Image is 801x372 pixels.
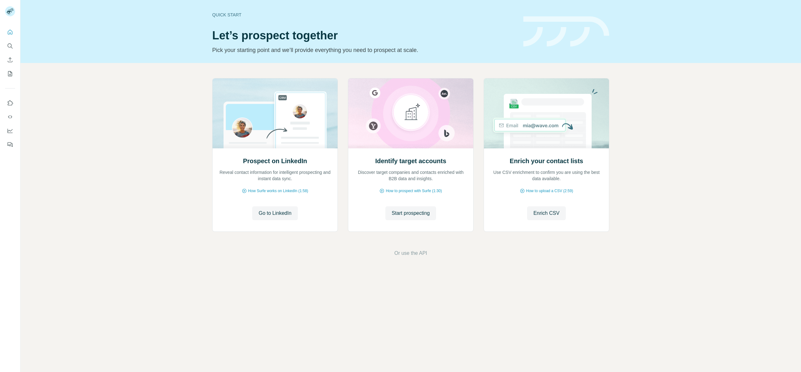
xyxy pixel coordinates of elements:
[355,169,467,182] p: Discover target companies and contacts enriched with B2B data and insights.
[5,40,15,52] button: Search
[533,209,560,217] span: Enrich CSV
[526,188,573,194] span: How to upload a CSV (2:59)
[386,188,442,194] span: How to prospect with Surfe (1:30)
[219,169,331,182] p: Reveal contact information for intelligent prospecting and instant data sync.
[523,16,609,47] img: banner
[5,139,15,150] button: Feedback
[510,157,583,165] h2: Enrich your contact lists
[258,209,291,217] span: Go to LinkedIn
[527,206,566,220] button: Enrich CSV
[484,78,609,148] img: Enrich your contact lists
[248,188,308,194] span: How Surfe works on LinkedIn (1:58)
[243,157,307,165] h2: Prospect on LinkedIn
[212,29,516,42] h1: Let’s prospect together
[5,97,15,109] button: Use Surfe on LinkedIn
[252,206,298,220] button: Go to LinkedIn
[212,78,338,148] img: Prospect on LinkedIn
[5,26,15,38] button: Quick start
[375,157,446,165] h2: Identify target accounts
[212,46,516,54] p: Pick your starting point and we’ll provide everything you need to prospect at scale.
[490,169,603,182] p: Use CSV enrichment to confirm you are using the best data available.
[212,12,516,18] div: Quick start
[5,125,15,136] button: Dashboard
[5,68,15,79] button: My lists
[348,78,474,148] img: Identify target accounts
[5,54,15,66] button: Enrich CSV
[394,249,427,257] button: Or use the API
[385,206,436,220] button: Start prospecting
[5,111,15,123] button: Use Surfe API
[392,209,430,217] span: Start prospecting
